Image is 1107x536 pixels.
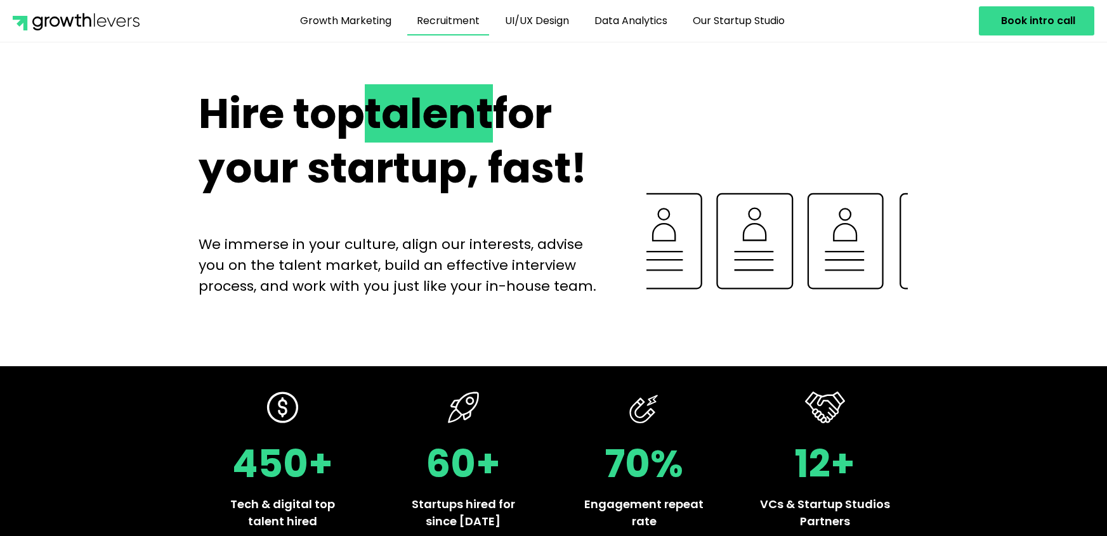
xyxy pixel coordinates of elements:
p: Startups hired for since [DATE] [398,495,528,530]
h2: 450+ [218,445,348,483]
h2: 70% [579,445,709,483]
h2: 12+ [760,445,890,483]
a: Our Startup Studio [683,6,794,35]
a: UI/UX Design [495,6,579,35]
p: We immerse in your culture, align our interests, advise you on the talent market, build an effect... [199,234,609,297]
p: Tech & digital top talent hired [218,495,348,530]
a: Book intro call [979,6,1094,35]
a: Growth Marketing [291,6,401,35]
span: Book intro call [1001,16,1075,26]
p: VCs & Startup Studios Partners [760,495,890,530]
p: Engagement repeat rate [579,495,709,530]
h2: Hire top for your startup, fast! [199,87,609,196]
nav: Menu [175,6,910,35]
h2: 60+ [398,445,528,483]
a: Recruitment [407,6,489,35]
span: talent [365,84,493,143]
a: Data Analytics [585,6,677,35]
